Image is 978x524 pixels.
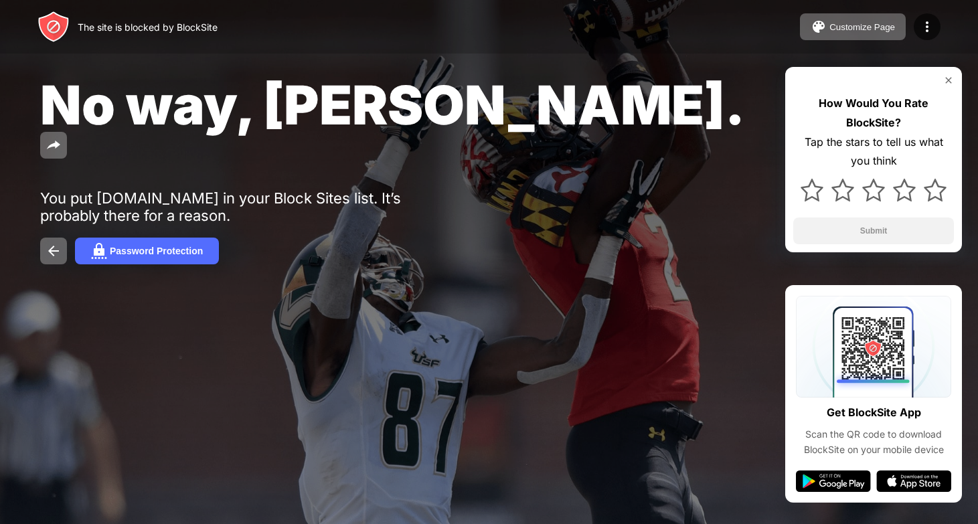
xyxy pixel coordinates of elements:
img: star.svg [831,179,854,201]
div: Tap the stars to tell us what you think [793,133,954,171]
button: Password Protection [75,238,219,264]
div: You put [DOMAIN_NAME] in your Block Sites list. It’s probably there for a reason. [40,189,454,224]
img: back.svg [46,243,62,259]
img: pallet.svg [811,19,827,35]
img: password.svg [91,243,107,259]
img: menu-icon.svg [919,19,935,35]
img: app-store.svg [876,470,951,492]
div: Get BlockSite App [827,403,921,422]
button: Customize Page [800,13,906,40]
img: share.svg [46,137,62,153]
span: No way, [PERSON_NAME]. [40,72,745,137]
img: google-play.svg [796,470,871,492]
div: Password Protection [110,246,203,256]
img: qrcode.svg [796,296,951,398]
div: Scan the QR code to download BlockSite on your mobile device [796,427,951,457]
img: star.svg [924,179,947,201]
button: Submit [793,217,954,244]
img: star.svg [893,179,916,201]
div: How Would You Rate BlockSite? [793,94,954,133]
img: rate-us-close.svg [943,75,954,86]
div: Customize Page [829,22,895,32]
div: The site is blocked by BlockSite [78,21,218,33]
img: star.svg [862,179,885,201]
img: star.svg [801,179,823,201]
img: header-logo.svg [37,11,70,43]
